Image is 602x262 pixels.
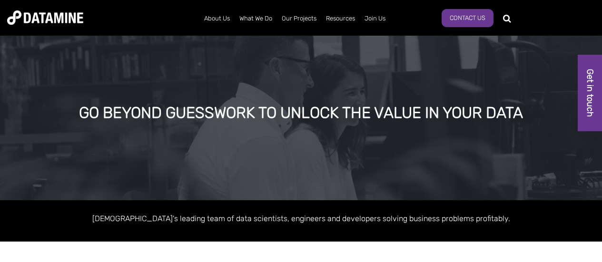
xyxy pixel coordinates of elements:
[30,212,572,225] p: [DEMOGRAPHIC_DATA]'s leading team of data scientists, engineers and developers solving business p...
[72,105,530,122] div: GO BEYOND GUESSWORK TO UNLOCK THE VALUE IN YOUR DATA
[321,6,360,31] a: Resources
[578,55,602,131] a: Get in touch
[442,9,493,27] a: Contact Us
[235,6,277,31] a: What We Do
[7,10,83,25] img: Datamine
[360,6,390,31] a: Join Us
[199,6,235,31] a: About Us
[277,6,321,31] a: Our Projects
